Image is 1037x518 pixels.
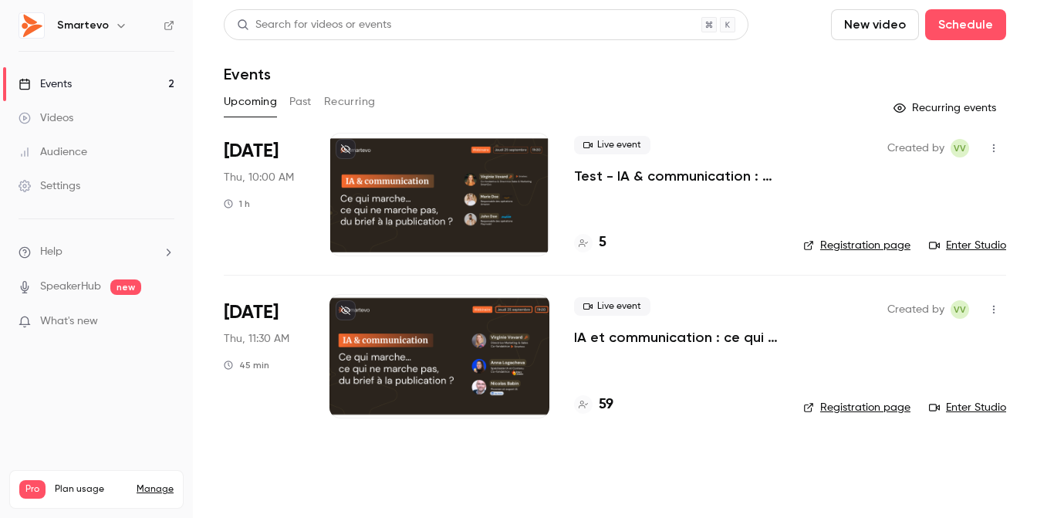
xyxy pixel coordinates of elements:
[40,244,62,260] span: Help
[224,90,277,114] button: Upcoming
[951,300,969,319] span: Virginie Vovard
[224,65,271,83] h1: Events
[224,198,250,210] div: 1 h
[574,136,650,154] span: Live event
[574,167,779,185] a: Test - IA & communication : ce qui marche, ce qui ne marche pas, du brief à la publication ?
[19,144,87,160] div: Audience
[19,480,46,499] span: Pro
[57,18,109,33] h6: Smartevo
[137,483,174,496] a: Manage
[224,170,294,185] span: Thu, 10:00 AM
[19,178,80,194] div: Settings
[110,279,141,295] span: new
[803,400,910,415] a: Registration page
[574,232,606,253] a: 5
[574,328,779,347] a: IA et communication : ce qui marche, ce qui ne marche pas...du brief à la publication ?
[224,300,279,325] span: [DATE]
[224,139,279,164] span: [DATE]
[929,238,1006,253] a: Enter Studio
[324,90,376,114] button: Recurring
[599,232,606,253] h4: 5
[19,110,73,126] div: Videos
[925,9,1006,40] button: Schedule
[831,9,919,40] button: New video
[574,297,650,316] span: Live event
[19,13,44,38] img: Smartevo
[19,76,72,92] div: Events
[954,139,966,157] span: VV
[954,300,966,319] span: VV
[289,90,312,114] button: Past
[40,279,101,295] a: SpeakerHub
[803,238,910,253] a: Registration page
[574,394,613,415] a: 59
[887,96,1006,120] button: Recurring events
[19,244,174,260] li: help-dropdown-opener
[55,483,127,496] span: Plan usage
[40,313,98,330] span: What's new
[224,331,289,347] span: Thu, 11:30 AM
[224,294,305,418] div: Sep 25 Thu, 11:30 AM (Europe/Paris)
[929,400,1006,415] a: Enter Studio
[951,139,969,157] span: Virginie Vovard
[599,394,613,415] h4: 59
[224,133,305,256] div: Sep 18 Thu, 10:00 AM (Europe/Paris)
[237,17,391,33] div: Search for videos or events
[887,300,944,319] span: Created by
[224,359,269,371] div: 45 min
[887,139,944,157] span: Created by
